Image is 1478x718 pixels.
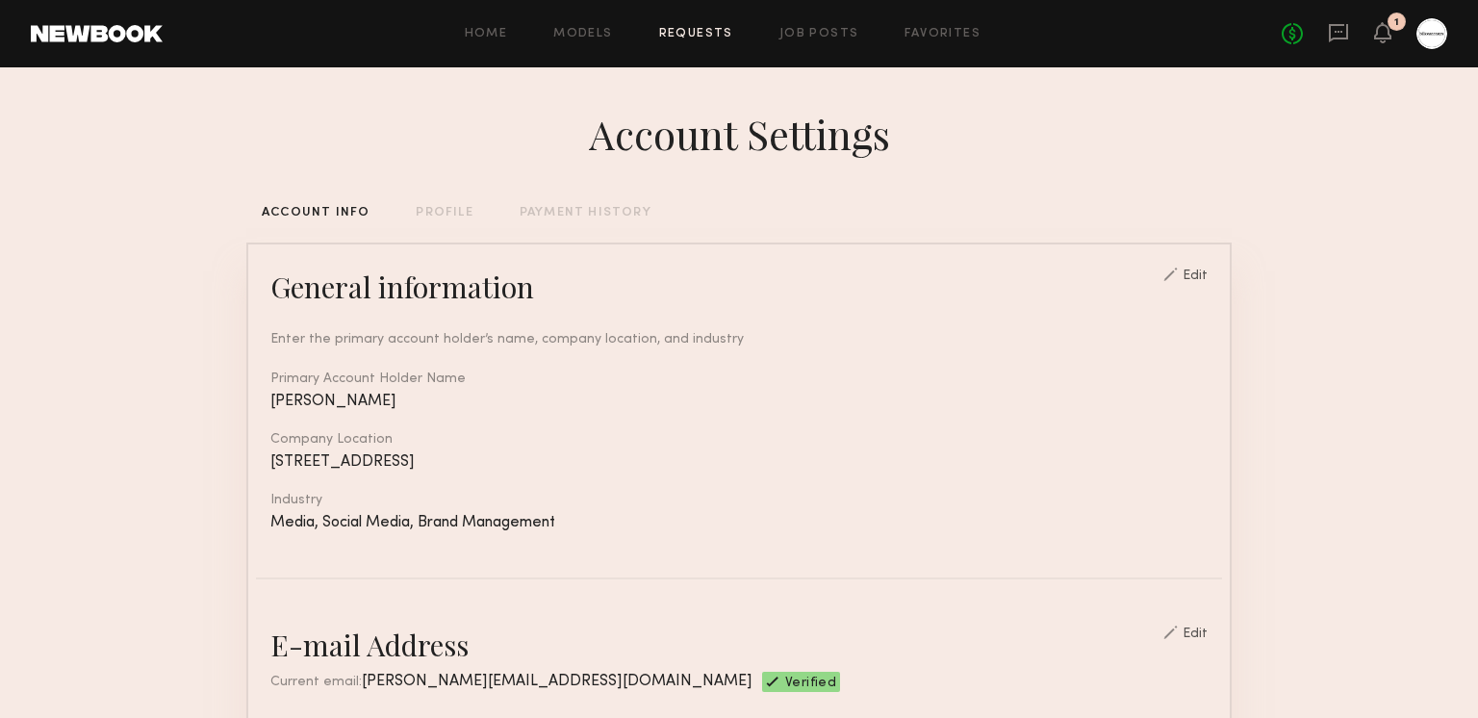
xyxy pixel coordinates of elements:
[520,207,651,219] div: PAYMENT HISTORY
[465,28,508,40] a: Home
[362,674,752,689] span: [PERSON_NAME][EMAIL_ADDRESS][DOMAIN_NAME]
[785,677,836,692] span: Verified
[270,372,1208,386] div: Primary Account Holder Name
[553,28,612,40] a: Models
[270,433,1208,447] div: Company Location
[270,626,469,664] div: E-mail Address
[270,394,1208,410] div: [PERSON_NAME]
[270,268,534,306] div: General information
[779,28,859,40] a: Job Posts
[270,672,752,692] div: Current email:
[270,454,1208,471] div: [STREET_ADDRESS]
[1183,628,1208,641] div: Edit
[262,207,369,219] div: ACCOUNT INFO
[270,515,1208,531] div: Media, Social Media, Brand Management
[659,28,733,40] a: Requests
[1394,17,1399,28] div: 1
[589,107,890,161] div: Account Settings
[270,494,1208,507] div: Industry
[416,207,472,219] div: PROFILE
[905,28,981,40] a: Favorites
[1183,269,1208,283] div: Edit
[270,329,1208,349] div: Enter the primary account holder’s name, company location, and industry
